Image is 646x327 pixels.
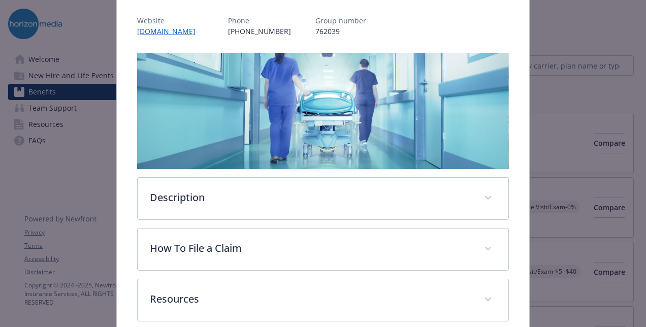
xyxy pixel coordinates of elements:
[138,279,508,321] div: Resources
[150,291,472,307] p: Resources
[228,26,291,37] p: [PHONE_NUMBER]
[315,26,366,37] p: 762039
[137,53,509,169] img: banner
[137,15,204,26] p: Website
[228,15,291,26] p: Phone
[138,228,508,270] div: How To File a Claim
[150,190,472,205] p: Description
[137,26,204,36] a: [DOMAIN_NAME]
[150,241,472,256] p: How To File a Claim
[138,178,508,219] div: Description
[315,15,366,26] p: Group number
